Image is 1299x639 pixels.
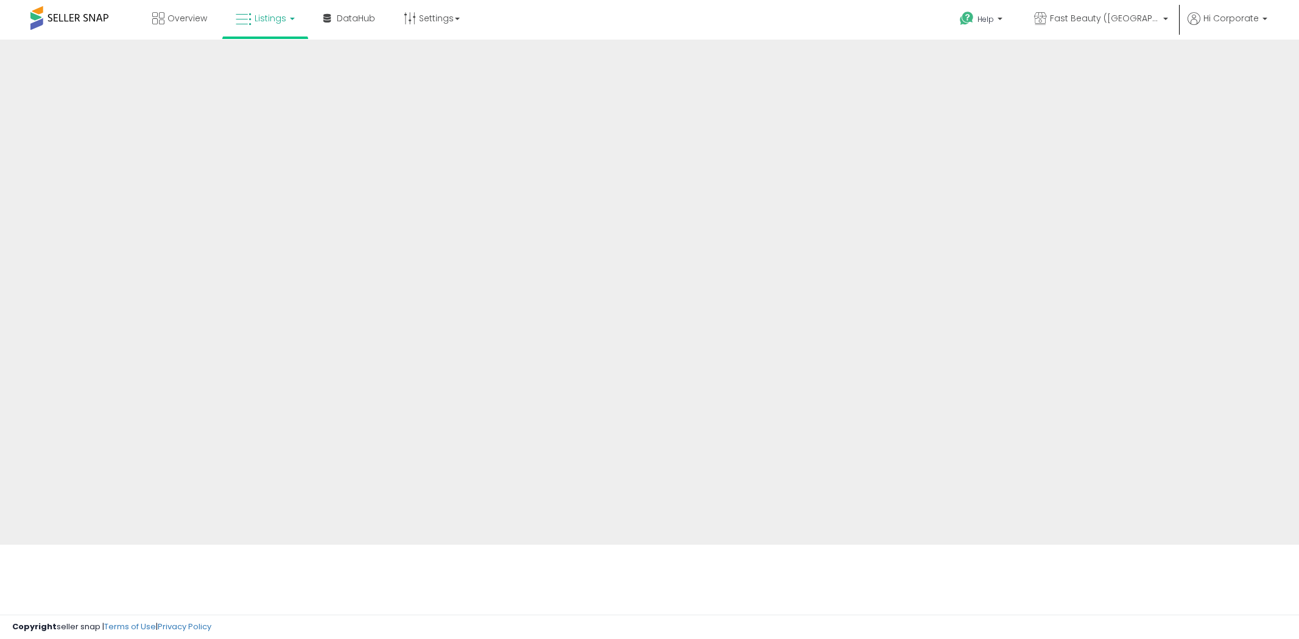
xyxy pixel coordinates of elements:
[1203,12,1259,24] span: Hi Corporate
[167,12,207,24] span: Overview
[1188,12,1267,40] a: Hi Corporate
[337,12,375,24] span: DataHub
[950,2,1015,40] a: Help
[255,12,286,24] span: Listings
[959,11,974,26] i: Get Help
[977,14,994,24] span: Help
[1050,12,1160,24] span: Fast Beauty ([GEOGRAPHIC_DATA])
